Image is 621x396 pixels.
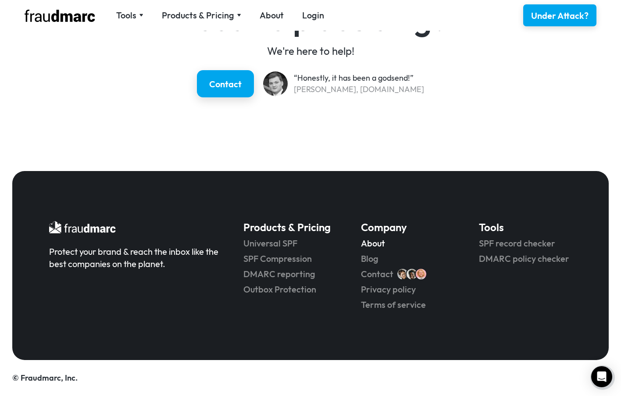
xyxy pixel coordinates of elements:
a: Terms of service [361,299,454,311]
a: SPF Compression [243,253,336,265]
div: Products & Pricing [162,9,234,21]
a: Privacy policy [361,283,454,296]
a: Universal SPF [243,237,336,250]
div: Tools [116,9,143,21]
div: Protect your brand & reach the inbox like the best companies on the planet. [49,246,219,270]
h5: Company [361,220,454,234]
div: Contact [209,78,242,90]
a: Contact [361,268,393,280]
a: Blog [361,253,454,265]
div: Products & Pricing [162,9,241,21]
a: About [260,9,284,21]
a: Under Attack? [523,4,596,26]
a: Login [302,9,324,21]
a: Outbox Protection [243,283,336,296]
h5: Products & Pricing [243,220,336,234]
a: © Fraudmarc, Inc. [12,373,78,383]
div: Open Intercom Messenger [591,366,612,387]
div: Under Attack? [531,10,589,22]
div: Tools [116,9,136,21]
a: About [361,237,454,250]
a: SPF record checker [479,237,572,250]
div: [PERSON_NAME], [DOMAIN_NAME] [294,84,424,95]
h5: Tools [479,220,572,234]
a: Contact [197,70,254,97]
a: DMARC reporting [243,268,336,280]
a: DMARC policy checker [479,253,572,265]
div: “Honestly, it has been a godsend!” [294,72,424,84]
h4: Need help deciding? [153,4,468,35]
div: We're here to help! [153,44,468,58]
